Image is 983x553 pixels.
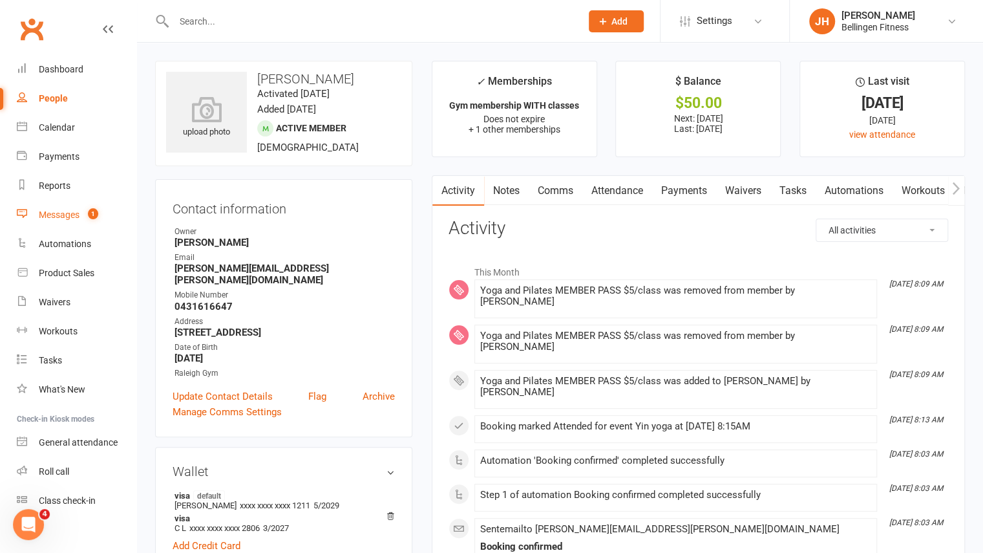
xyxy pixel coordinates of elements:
[263,523,289,533] span: 3/2027
[174,342,395,354] div: Date of Birth
[174,352,395,364] strong: [DATE]
[483,114,545,124] span: Does not expire
[812,113,953,127] div: [DATE]
[173,512,395,535] li: C L
[39,297,70,307] div: Waivers
[889,370,943,379] i: [DATE] 8:09 AM
[240,501,310,510] span: xxxx xxxx xxxx 1211
[716,176,770,206] a: Waivers
[17,317,136,346] a: Workouts
[276,123,346,133] span: Active member
[189,523,260,533] span: xxxx xxxx xxxx 2806
[13,509,44,540] iframe: Intercom live chat
[484,176,529,206] a: Notes
[889,450,943,459] i: [DATE] 8:03 AM
[589,10,644,32] button: Add
[17,230,136,259] a: Automations
[16,13,48,45] a: Clubworx
[173,488,395,512] li: [PERSON_NAME]
[88,208,98,219] span: 1
[257,88,330,100] time: Activated [DATE]
[469,124,560,135] span: + 1 other memberships
[17,486,136,515] a: Class kiosk mode
[308,389,326,404] a: Flag
[173,464,395,479] h3: Wallet
[39,180,70,191] div: Reports
[628,96,768,110] div: $50.00
[529,176,582,206] a: Comms
[174,301,395,312] strong: 0431616647
[39,93,68,103] div: People
[39,384,85,395] div: What's New
[173,389,273,404] a: Update Contact Details
[17,171,136,201] a: Reports
[174,237,395,248] strong: [PERSON_NAME]
[652,176,716,206] a: Payments
[166,96,247,139] div: upload photo
[166,72,401,86] h3: [PERSON_NAME]
[770,176,816,206] a: Tasks
[173,197,395,216] h3: Contact information
[480,490,871,501] div: Step 1 of automation Booking confirmed completed successfully
[893,176,954,206] a: Workouts
[257,103,316,115] time: Added [DATE]
[17,113,136,142] a: Calendar
[17,201,136,230] a: Messages 1
[170,12,572,30] input: Search...
[611,16,628,27] span: Add
[480,376,871,398] div: Yoga and Pilates MEMBER PASS $5/class was added to [PERSON_NAME] by [PERSON_NAME]
[313,501,339,510] span: 5/2029
[480,331,871,352] div: Yoga and Pilates MEMBER PASS $5/class was removed from member by [PERSON_NAME]
[849,129,915,140] a: view attendance
[480,523,840,535] span: Sent email to [PERSON_NAME][EMAIL_ADDRESS][PERSON_NAME][DOMAIN_NAME]
[17,428,136,457] a: General attendance kiosk mode
[582,176,652,206] a: Attendance
[432,176,484,206] a: Activity
[39,210,79,220] div: Messages
[257,142,359,153] span: [DEMOGRAPHIC_DATA]
[174,252,395,264] div: Email
[697,6,732,36] span: Settings
[174,263,395,286] strong: [PERSON_NAME][EMAIL_ADDRESS][PERSON_NAME][DOMAIN_NAME]
[39,495,96,506] div: Class check-in
[17,288,136,317] a: Waivers
[812,96,953,110] div: [DATE]
[174,490,388,501] strong: visa
[39,437,118,448] div: General attendance
[628,113,768,134] p: Next: [DATE] Last: [DATE]
[363,389,395,404] a: Archive
[675,73,721,96] div: $ Balance
[174,367,395,380] div: Raleigh Gym
[39,466,69,477] div: Roll call
[39,151,79,162] div: Payments
[809,8,835,34] div: JH
[17,259,136,288] a: Product Sales
[449,219,948,239] h3: Activity
[17,142,136,171] a: Payments
[449,100,579,111] strong: Gym membership WITH classes
[476,76,485,88] i: ✓
[174,514,388,523] strong: visa
[17,457,136,486] a: Roll call
[480,541,871,552] div: Booking confirmed
[449,259,948,279] li: This Month
[889,415,943,424] i: [DATE] 8:13 AM
[173,404,282,420] a: Manage Comms Settings
[39,355,62,365] div: Tasks
[174,327,395,338] strong: [STREET_ADDRESS]
[476,73,552,97] div: Memberships
[889,518,943,527] i: [DATE] 8:03 AM
[39,239,91,249] div: Automations
[174,226,395,238] div: Owner
[816,176,893,206] a: Automations
[841,10,915,21] div: [PERSON_NAME]
[39,64,83,74] div: Dashboard
[856,73,909,96] div: Last visit
[480,285,871,307] div: Yoga and Pilates MEMBER PASS $5/class was removed from member by [PERSON_NAME]
[889,279,943,288] i: [DATE] 8:09 AM
[889,484,943,493] i: [DATE] 8:03 AM
[17,375,136,404] a: What's New
[39,326,78,336] div: Workouts
[17,84,136,113] a: People
[39,122,75,133] div: Calendar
